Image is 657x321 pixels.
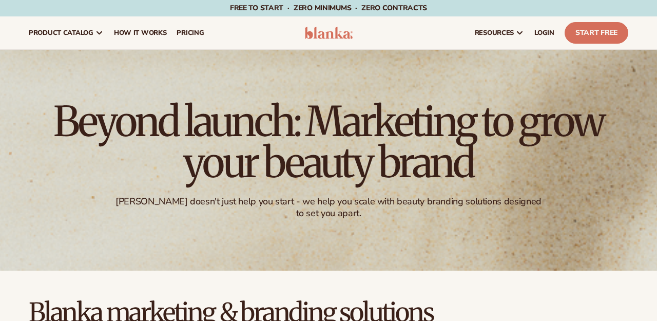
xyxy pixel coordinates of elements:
a: LOGIN [529,16,559,49]
a: How It Works [109,16,172,49]
span: product catalog [29,29,93,37]
a: product catalog [24,16,109,49]
a: Start Free [565,22,628,44]
span: resources [475,29,514,37]
span: Free to start · ZERO minimums · ZERO contracts [230,3,427,13]
div: [PERSON_NAME] doesn't just help you start - we help you scale with beauty branding solutions desi... [115,196,542,220]
span: LOGIN [534,29,554,37]
a: pricing [171,16,209,49]
span: pricing [177,29,204,37]
h1: Beyond launch: Marketing to grow your beauty brand [46,101,611,183]
a: resources [470,16,529,49]
span: How It Works [114,29,167,37]
img: logo [304,27,353,39]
